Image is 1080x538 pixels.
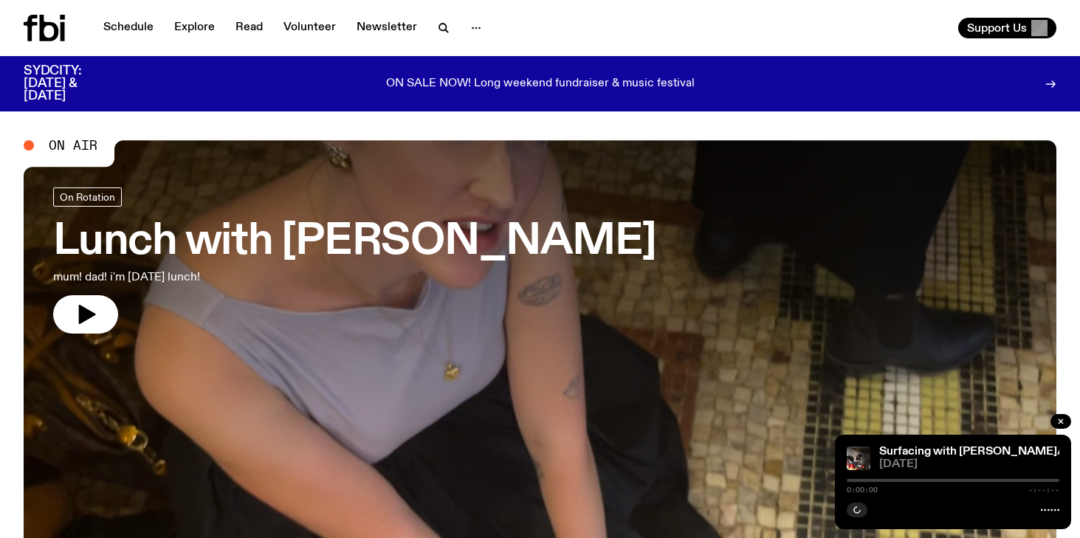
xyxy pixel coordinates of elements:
[847,486,878,494] span: 0:00:00
[49,139,97,152] span: On Air
[1028,486,1059,494] span: -:--:--
[53,187,656,334] a: Lunch with [PERSON_NAME]mum! dad! i'm [DATE] lunch!
[53,269,431,286] p: mum! dad! i'm [DATE] lunch!
[386,77,695,91] p: ON SALE NOW! Long weekend fundraiser & music festival
[165,18,224,38] a: Explore
[958,18,1056,38] button: Support Us
[24,65,118,103] h3: SYDCITY: [DATE] & [DATE]
[348,18,426,38] a: Newsletter
[53,221,656,263] h3: Lunch with [PERSON_NAME]
[967,21,1027,35] span: Support Us
[227,18,272,38] a: Read
[94,18,162,38] a: Schedule
[847,446,870,470] img: Image by Billy Zammit
[879,459,1059,470] span: [DATE]
[60,191,115,202] span: On Rotation
[53,187,122,207] a: On Rotation
[275,18,345,38] a: Volunteer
